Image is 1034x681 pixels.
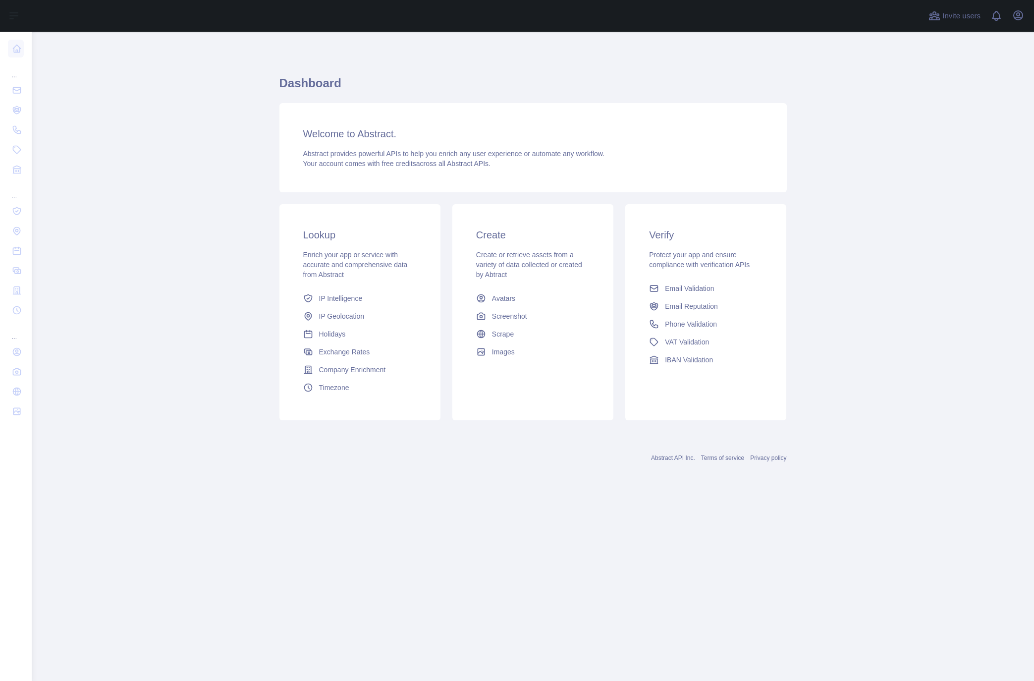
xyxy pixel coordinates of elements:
[319,311,365,321] span: IP Geolocation
[476,251,582,279] span: Create or retrieve assets from a variety of data collected or created by Abtract
[8,59,24,79] div: ...
[299,325,421,343] a: Holidays
[319,329,346,339] span: Holidays
[299,307,421,325] a: IP Geolocation
[649,228,762,242] h3: Verify
[472,325,594,343] a: Scrape
[492,347,515,357] span: Images
[8,180,24,200] div: ...
[303,251,408,279] span: Enrich your app or service with accurate and comprehensive data from Abstract
[299,361,421,379] a: Company Enrichment
[645,333,766,351] a: VAT Validation
[472,307,594,325] a: Screenshot
[319,365,386,375] span: Company Enrichment
[645,297,766,315] a: Email Reputation
[319,383,349,393] span: Timezone
[665,355,713,365] span: IBAN Validation
[319,293,363,303] span: IP Intelligence
[926,8,982,24] button: Invite users
[645,280,766,297] a: Email Validation
[942,10,980,22] span: Invite users
[645,315,766,333] a: Phone Validation
[665,319,717,329] span: Phone Validation
[649,251,750,269] span: Protect your app and ensure compliance with verification APIs
[472,289,594,307] a: Avatars
[476,228,590,242] h3: Create
[382,160,416,168] span: free credits
[492,293,515,303] span: Avatars
[303,150,605,158] span: Abstract provides powerful APIs to help you enrich any user experience or automate any workflow.
[299,343,421,361] a: Exchange Rates
[303,160,490,168] span: Your account comes with across all Abstract APIs.
[645,351,766,369] a: IBAN Validation
[8,321,24,341] div: ...
[472,343,594,361] a: Images
[701,454,744,461] a: Terms of service
[303,228,417,242] h3: Lookup
[492,311,527,321] span: Screenshot
[651,454,695,461] a: Abstract API Inc.
[299,379,421,397] a: Timezone
[303,127,763,141] h3: Welcome to Abstract.
[665,301,718,311] span: Email Reputation
[665,284,714,293] span: Email Validation
[319,347,370,357] span: Exchange Rates
[750,454,786,461] a: Privacy policy
[492,329,514,339] span: Scrape
[665,337,709,347] span: VAT Validation
[279,75,787,99] h1: Dashboard
[299,289,421,307] a: IP Intelligence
